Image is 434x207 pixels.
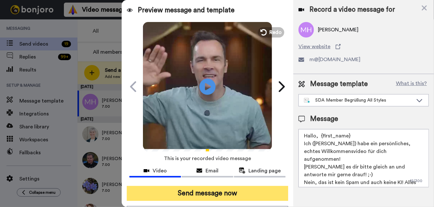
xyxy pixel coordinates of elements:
img: nextgen-template.svg [304,98,310,103]
textarea: Hallo, {first_name} Ich ([PERSON_NAME]) habe ein persönliches, echtes Willkommensvideo für dich a... [298,129,429,187]
div: SDA Member Begrüßung All Styles [304,97,413,103]
span: Email [206,167,218,175]
button: Send message now [127,186,288,201]
span: Message [310,114,338,124]
a: View website [298,43,429,50]
button: What is this? [394,79,429,89]
span: This is your recorded video message [164,151,251,166]
span: Video [153,167,167,175]
span: Landing page [249,167,281,175]
span: Message template [310,79,368,89]
span: m@[DOMAIN_NAME] [309,56,360,63]
span: View website [298,43,330,50]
